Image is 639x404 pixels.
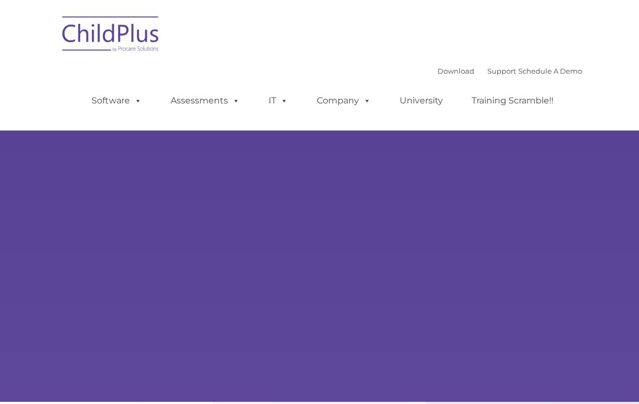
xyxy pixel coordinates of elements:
[438,67,582,75] font: |
[518,67,582,75] a: Schedule A Demo
[57,9,165,63] img: ChildPlus by Procare Solutions
[81,90,153,112] a: Software
[389,90,454,112] a: University
[461,90,564,112] a: Training Scramble!!
[160,90,251,112] a: Assessments
[438,67,474,75] a: Download
[258,90,299,112] a: IT
[306,90,382,112] a: Company
[487,67,516,75] a: Support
